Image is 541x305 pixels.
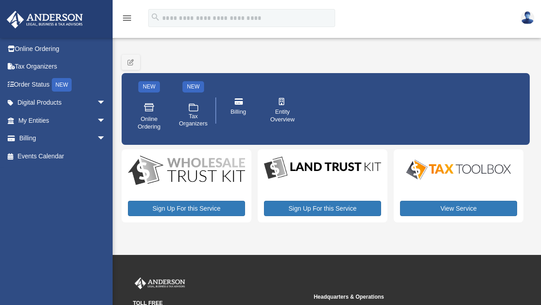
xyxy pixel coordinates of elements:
[270,108,295,124] span: Entity Overview
[6,40,119,58] a: Online Ordering
[150,12,160,22] i: search
[400,201,517,216] a: View Service
[521,11,534,24] img: User Pic
[133,277,187,289] img: Anderson Advisors Platinum Portal
[6,75,119,94] a: Order StatusNEW
[97,111,115,130] span: arrow_drop_down
[264,201,381,216] a: Sign Up For this Service
[314,292,488,302] small: Headquarters & Operations
[97,129,115,148] span: arrow_drop_down
[182,81,204,92] div: NEW
[6,147,119,165] a: Events Calendar
[128,156,245,187] img: WS-Trust-Kit-lgo-1.jpg
[174,96,212,137] a: Tax Organizers
[52,78,72,92] div: NEW
[6,58,119,76] a: Tax Organizers
[231,108,246,116] span: Billing
[219,92,257,129] a: Billing
[4,11,86,28] img: Anderson Advisors Platinum Portal
[130,96,168,137] a: Online Ordering
[122,16,132,23] a: menu
[136,116,162,131] span: Online Ordering
[128,201,245,216] a: Sign Up For this Service
[97,94,115,112] span: arrow_drop_down
[264,92,301,129] a: Entity Overview
[6,94,115,112] a: Digital Productsarrow_drop_down
[138,81,160,92] div: NEW
[264,156,381,181] img: LandTrust_lgo-1.jpg
[179,113,208,128] span: Tax Organizers
[122,13,132,23] i: menu
[6,111,119,129] a: My Entitiesarrow_drop_down
[6,129,119,148] a: Billingarrow_drop_down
